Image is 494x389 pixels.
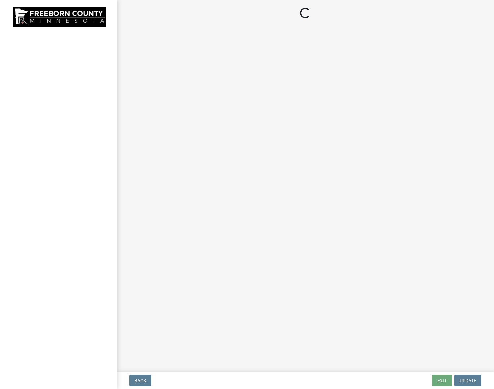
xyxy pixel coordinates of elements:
[129,375,151,386] button: Back
[454,375,481,386] button: Update
[135,378,146,383] span: Back
[432,375,452,386] button: Exit
[460,378,476,383] span: Update
[13,7,106,27] img: Freeborn County, Minnesota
